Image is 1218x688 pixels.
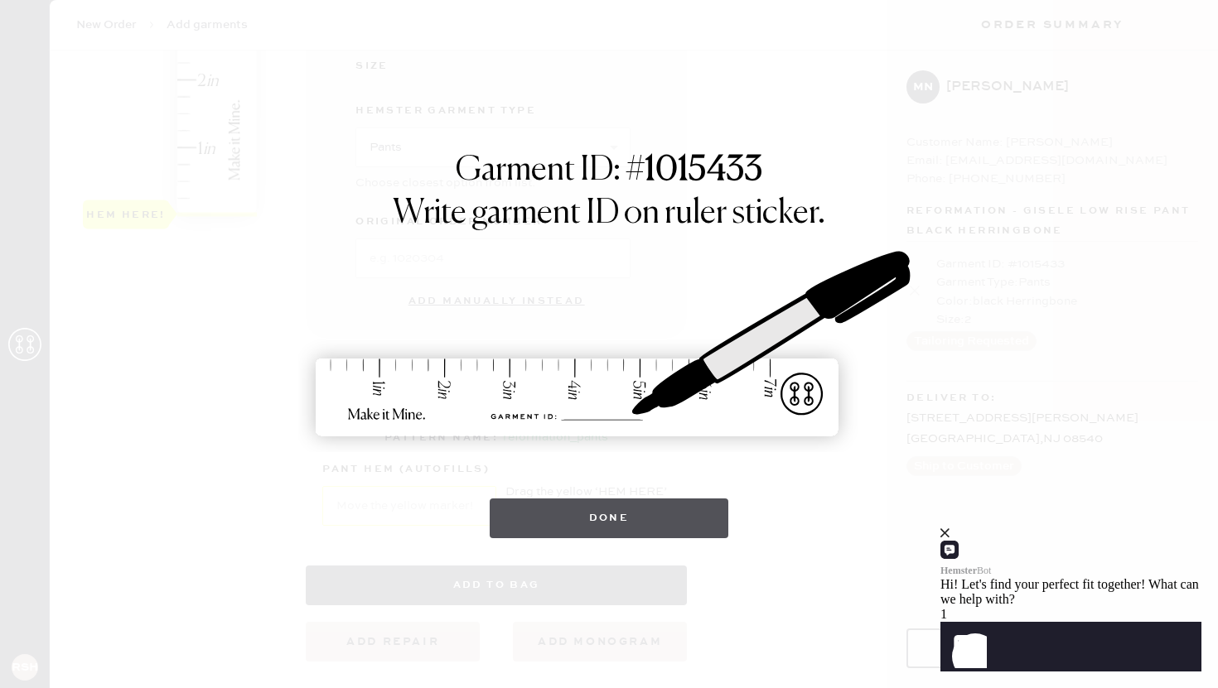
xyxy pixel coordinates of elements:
button: Done [490,498,729,538]
h1: Write garment ID on ruler sticker. [393,194,825,233]
iframe: Front Chat [940,464,1214,685]
h1: Garment ID: # [456,151,762,194]
img: ruler-sticker-sharpie.svg [298,209,920,482]
strong: 1015433 [645,154,762,187]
